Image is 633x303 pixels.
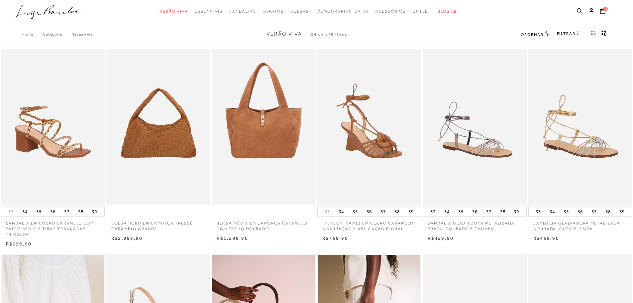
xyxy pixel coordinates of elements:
[229,5,256,18] a: noSubCategoriesText
[315,5,369,18] a: noSubCategoriesText
[159,9,188,14] span: Verão Viva
[195,5,223,18] a: noSubCategoriesText
[43,32,72,37] a: Categoria
[529,50,631,204] a: SANDÁLIA GLADIADORA METALIZADA DOURADA, OURO E PRATA SANDÁLIA GLADIADORA METALIZADA DOURADA, OURO...
[318,50,420,204] img: SANDÁLIA ANABELA EM COURO CARAMELO AMARRAÇÃO E APLICAÇÃO FLORAL
[438,5,457,18] a: BLOG LB
[589,207,599,216] button: 37
[533,235,559,241] span: R$459,90
[72,32,93,37] a: Verão Viva
[322,235,348,241] span: R$759,90
[34,207,44,216] button: 35
[317,217,421,232] a: [PERSON_NAME] EM COURO CARAMELO AMARRAÇÃO E APLICAÇÃO FLORAL
[106,217,210,232] a: BOLSA HOBO EM CAMURÇA TRESSÊ CARAMELO GRANDE
[20,207,30,216] button: 34
[498,207,507,216] button: 38
[512,207,521,216] button: 39
[599,30,609,39] button: gridText6Desc
[412,5,431,18] a: noSubCategoriesText
[195,9,223,14] span: Essenciais
[229,9,256,14] span: Sandálias
[107,50,209,204] img: BOLSA HOBO EM CAMURÇA TRESSÊ CARAMELO GRANDE
[406,207,416,216] button: 39
[1,217,105,237] a: SANDÁLIA EM COURO CARAMELO COM SALTO MÉDIO E TIRAS TRANÇADAS TRICOLOR
[217,235,248,241] span: R$1.599,90
[375,9,406,14] span: Acessórios
[6,241,32,246] span: R$659,90
[111,235,143,241] span: R$2.999,90
[576,207,585,216] button: 36
[562,207,571,216] button: 35
[528,217,632,232] a: SANDÁLIA GLADIADORA METALIZADA DOURADA, OURO E PRATA
[456,207,466,216] button: 35
[212,50,315,204] img: BOLSA MÉDIA EM CAMURÇA CARAMELO COM FECHO DOURADO
[423,50,526,204] a: SANDÁLIA GLADIADORA METALIZADA PRATA, DOURADO E CHUMBO SANDÁLIA GLADIADORA METALIZADA PRATA, DOUR...
[290,9,309,14] span: Bolsas
[107,50,209,204] a: BOLSA HOBO EM CAMURÇA TRESSÊ CARAMELO GRANDE BOLSA HOBO EM CAMURÇA TRESSÊ CARAMELO GRANDE
[22,32,43,37] a: Home
[90,207,99,216] button: 39
[423,217,526,232] a: SANDÁLIA GLADIADORA METALIZADA PRATA, DOURADO E CHUMBO
[617,207,627,216] button: 39
[263,9,283,14] span: Sapatos
[290,5,309,18] a: noSubCategoriesText
[412,9,431,14] span: Outlet
[589,30,598,39] button: Mostrar 4 produtos por linha
[337,207,346,216] button: 34
[2,50,104,204] img: SANDÁLIA EM COURO CARAMELO COM SALTO MÉDIO E TIRAS TRANÇADAS TRICOLOR
[603,207,613,216] button: 38
[428,235,454,241] span: R$459,90
[529,50,631,204] img: SANDÁLIA GLADIADORA METALIZADA DOURADA, OURO E PRATA
[484,207,493,216] button: 37
[598,7,607,16] button: 0
[557,31,580,36] a: FILTRAR
[6,209,16,215] button: 33
[62,207,71,216] button: 37
[263,5,283,18] a: noSubCategoriesText
[351,207,360,216] button: 35
[212,50,315,204] a: BOLSA MÉDIA EM CAMURÇA CARAMELO COM FECHO DOURADO BOLSA MÉDIA EM CAMURÇA CARAMELO COM FECHO DOURADO
[365,207,374,216] button: 36
[48,207,57,216] button: 36
[428,207,438,216] button: 33
[534,207,543,216] button: 33
[470,207,479,216] button: 36
[212,217,315,232] a: BOLSA MÉDIA EM CAMURÇA CARAMELO COM FECHO DOURADO
[375,5,406,18] a: noSubCategoriesText
[76,207,85,216] button: 38
[318,50,420,204] a: SANDÁLIA ANABELA EM COURO CARAMELO AMARRAÇÃO E APLICAÇÃO FLORAL SANDÁLIA ANABELA EM COURO CARAMEL...
[548,207,557,216] button: 34
[392,207,402,216] button: 38
[603,7,608,11] span: 0
[311,32,348,37] span: 24 de 579 itens
[423,50,526,204] img: SANDÁLIA GLADIADORA METALIZADA PRATA, DOURADO E CHUMBO
[521,32,543,37] span: Ordenar
[315,9,369,14] span: [DEMOGRAPHIC_DATA]
[442,207,452,216] button: 34
[323,209,332,215] button: 33
[2,50,104,204] a: SANDÁLIA EM COURO CARAMELO COM SALTO MÉDIO E TIRAS TRANÇADAS TRICOLOR SANDÁLIA EM COURO CARAMELO ...
[266,31,302,37] span: Verão Viva
[438,9,457,14] span: BLOG LB
[159,5,188,18] a: noSubCategoriesText
[378,207,388,216] button: 37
